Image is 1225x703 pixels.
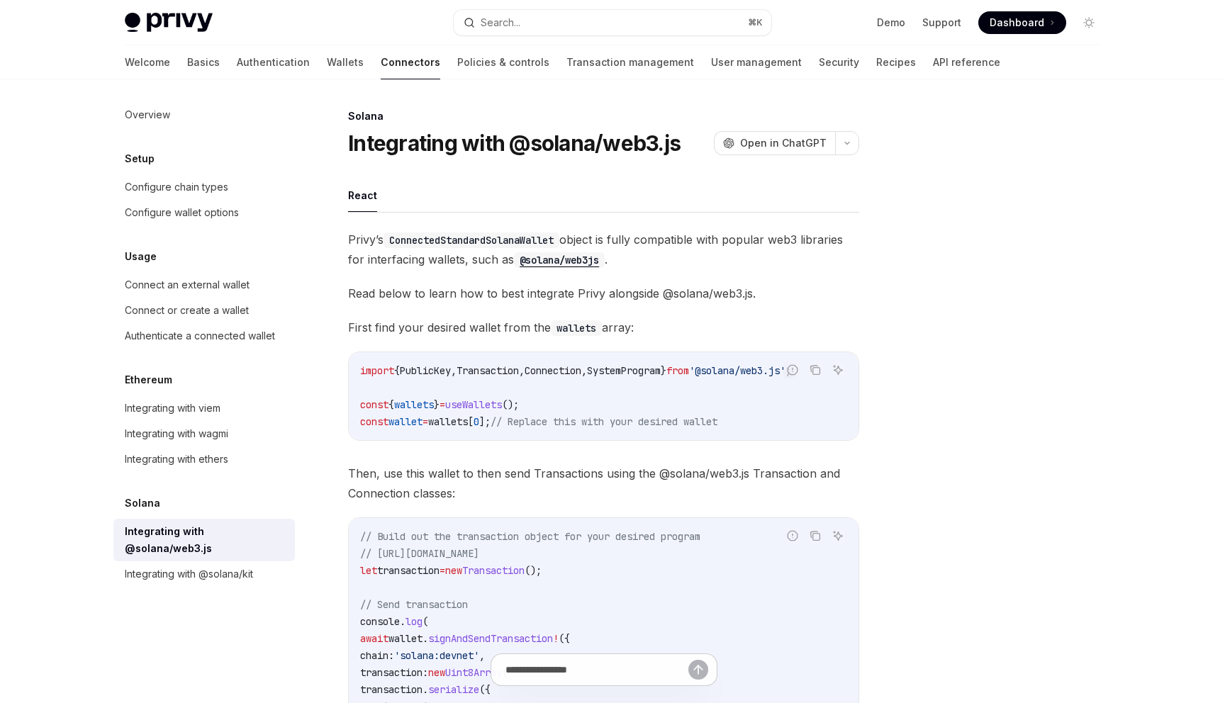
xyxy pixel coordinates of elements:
[394,649,479,662] span: 'solana:devnet'
[711,45,802,79] a: User management
[440,398,445,411] span: =
[384,232,559,248] code: ConnectedStandardSolanaWallet
[806,527,824,545] button: Copy the contents from the code block
[479,415,491,428] span: ];
[491,415,717,428] span: // Replace this with your desired wallet
[388,398,394,411] span: {
[829,527,847,545] button: Ask AI
[440,564,445,577] span: =
[829,361,847,379] button: Ask AI
[1078,11,1100,34] button: Toggle dark mode
[405,615,423,628] span: log
[187,45,220,79] a: Basics
[327,45,364,79] a: Wallets
[360,632,388,645] span: await
[783,361,802,379] button: Report incorrect code
[113,272,295,298] a: Connect an external wallet
[360,598,468,611] span: // Send transaction
[125,523,286,557] div: Integrating with @solana/web3.js
[479,649,485,662] span: ,
[581,364,587,377] span: ,
[423,415,428,428] span: =
[451,364,457,377] span: ,
[748,17,763,28] span: ⌘ K
[360,415,388,428] span: const
[348,317,859,337] span: First find your desired wallet from the array:
[689,364,785,377] span: '@solana/web3.js'
[113,323,295,349] a: Authenticate a connected wallet
[125,204,239,221] div: Configure wallet options
[661,364,666,377] span: }
[666,364,689,377] span: from
[237,45,310,79] a: Authentication
[740,136,827,150] span: Open in ChatGPT
[876,45,916,79] a: Recipes
[587,364,661,377] span: SystemProgram
[423,632,428,645] span: .
[348,109,859,123] div: Solana
[394,364,400,377] span: {
[113,395,295,421] a: Integrating with viem
[360,547,479,560] span: // [URL][DOMAIN_NAME]
[388,632,423,645] span: wallet
[922,16,961,30] a: Support
[125,106,170,123] div: Overview
[514,252,605,268] code: @solana/web3js
[113,421,295,446] a: Integrating with wagmi
[125,400,220,417] div: Integrating with viem
[113,174,295,200] a: Configure chain types
[457,364,519,377] span: Transaction
[445,564,462,577] span: new
[502,398,519,411] span: ();
[688,660,708,680] button: Send message
[125,179,228,196] div: Configure chain types
[360,564,377,577] span: let
[400,615,405,628] span: .
[113,200,295,225] a: Configure wallet options
[125,327,275,344] div: Authenticate a connected wallet
[377,564,440,577] span: transaction
[113,446,295,472] a: Integrating with ethers
[360,615,400,628] span: console
[481,14,520,31] div: Search...
[125,566,253,583] div: Integrating with @solana/kit
[525,364,581,377] span: Connection
[514,252,605,266] a: @solana/web3js
[474,415,479,428] span: 0
[933,45,1000,79] a: API reference
[348,230,859,269] span: Privy’s object is fully compatible with popular web3 libraries for interfacing wallets, such as .
[457,45,549,79] a: Policies & controls
[783,527,802,545] button: Report incorrect code
[113,298,295,323] a: Connect or create a wallet
[388,415,423,428] span: wallet
[125,425,228,442] div: Integrating with wagmi
[348,179,377,212] button: React
[978,11,1066,34] a: Dashboard
[990,16,1044,30] span: Dashboard
[462,564,525,577] span: Transaction
[394,398,434,411] span: wallets
[525,564,542,577] span: ();
[360,398,388,411] span: const
[125,45,170,79] a: Welcome
[125,13,213,33] img: light logo
[360,649,394,662] span: chain:
[551,320,602,336] code: wallets
[819,45,859,79] a: Security
[428,632,553,645] span: signAndSendTransaction
[559,632,570,645] span: ({
[423,615,428,628] span: (
[113,561,295,587] a: Integrating with @solana/kit
[428,415,468,428] span: wallets
[125,150,155,167] h5: Setup
[360,530,700,543] span: // Build out the transaction object for your desired program
[125,276,250,293] div: Connect an external wallet
[125,495,160,512] h5: Solana
[125,451,228,468] div: Integrating with ethers
[360,364,394,377] span: import
[877,16,905,30] a: Demo
[566,45,694,79] a: Transaction management
[454,10,771,35] button: Search...⌘K
[113,102,295,128] a: Overview
[125,248,157,265] h5: Usage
